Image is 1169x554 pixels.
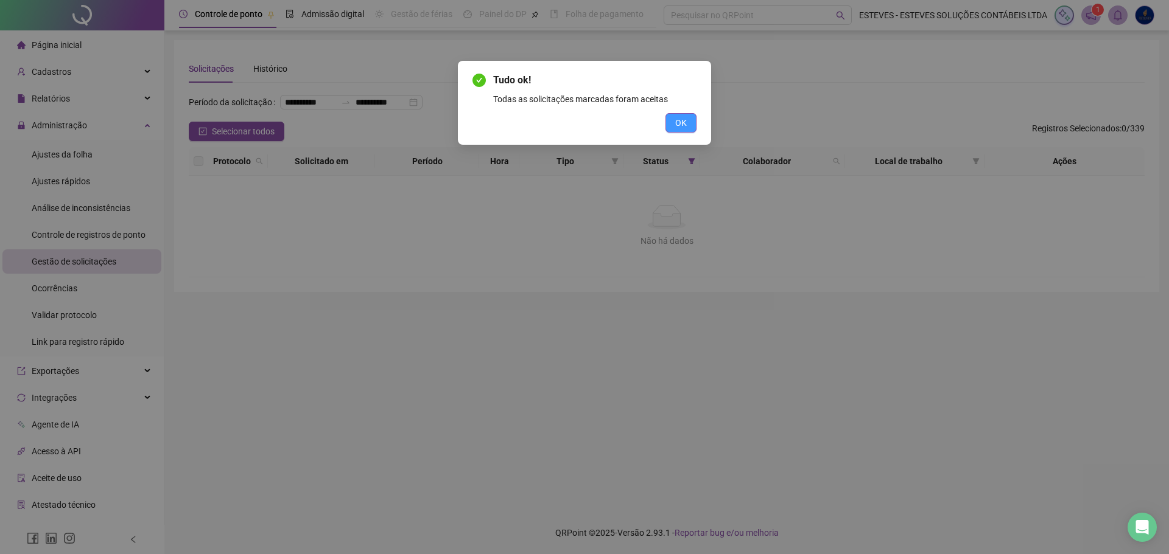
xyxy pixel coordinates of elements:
[493,73,697,88] span: Tudo ok!
[472,74,486,87] span: check-circle
[1128,513,1157,542] div: Open Intercom Messenger
[675,116,687,130] span: OK
[665,113,697,133] button: OK
[493,92,697,106] div: Todas as solicitações marcadas foram aceitas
